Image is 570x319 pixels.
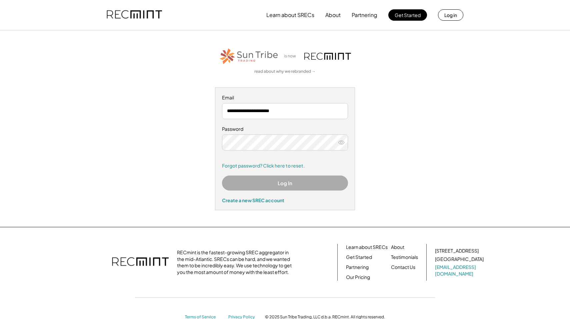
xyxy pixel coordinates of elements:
[391,244,404,251] a: About
[346,274,370,281] a: Our Pricing
[222,126,348,132] div: Password
[219,47,279,65] img: STT_Horizontal_Logo%2B-%2BColor.png
[304,53,351,60] img: recmint-logotype%403x.png
[391,254,418,261] a: Testimonials
[222,197,348,203] div: Create a new SREC account
[222,163,348,169] a: Forgot password? Click here to reset.
[112,251,169,274] img: recmint-logotype%403x.png
[177,249,295,275] div: RECmint is the fastest-growing SREC aggregator in the mid-Atlantic. SRECs can be hard, and we wan...
[282,53,301,59] div: is now
[222,176,348,191] button: Log In
[438,9,463,21] button: Log in
[391,264,415,271] a: Contact Us
[352,8,377,22] button: Partnering
[346,264,369,271] a: Partnering
[435,248,479,254] div: [STREET_ADDRESS]
[266,8,314,22] button: Learn about SRECs
[388,9,427,21] button: Get Started
[346,254,372,261] a: Get Started
[346,244,388,251] a: Learn about SRECs
[325,8,341,22] button: About
[254,69,316,74] a: read about why we rebranded →
[435,256,484,263] div: [GEOGRAPHIC_DATA]
[222,94,348,101] div: Email
[435,264,485,277] a: [EMAIL_ADDRESS][DOMAIN_NAME]
[107,4,162,26] img: recmint-logotype%403x.png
